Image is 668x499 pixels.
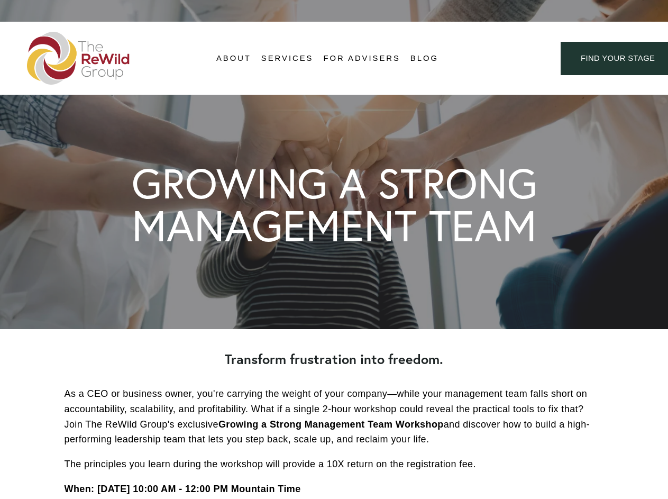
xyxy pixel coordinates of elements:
[261,51,314,66] span: Services
[132,162,537,204] h1: GROWING A STRONG
[27,32,131,85] img: The ReWild Group
[216,51,251,67] a: folder dropdown
[65,457,604,472] p: The principles you learn during the workshop will provide a 10X return on the registration fee.
[216,51,251,66] span: About
[410,51,438,67] a: Blog
[65,386,604,447] p: As a CEO or business owner, you're carrying the weight of your company—while your management team...
[225,350,443,368] strong: Transform frustration into freedom.
[65,484,95,494] strong: When:
[261,51,314,67] a: folder dropdown
[218,419,444,430] strong: Growing a Strong Management Team Workshop
[132,204,537,247] h1: MANAGEMENT TEAM
[323,51,400,67] a: For Advisers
